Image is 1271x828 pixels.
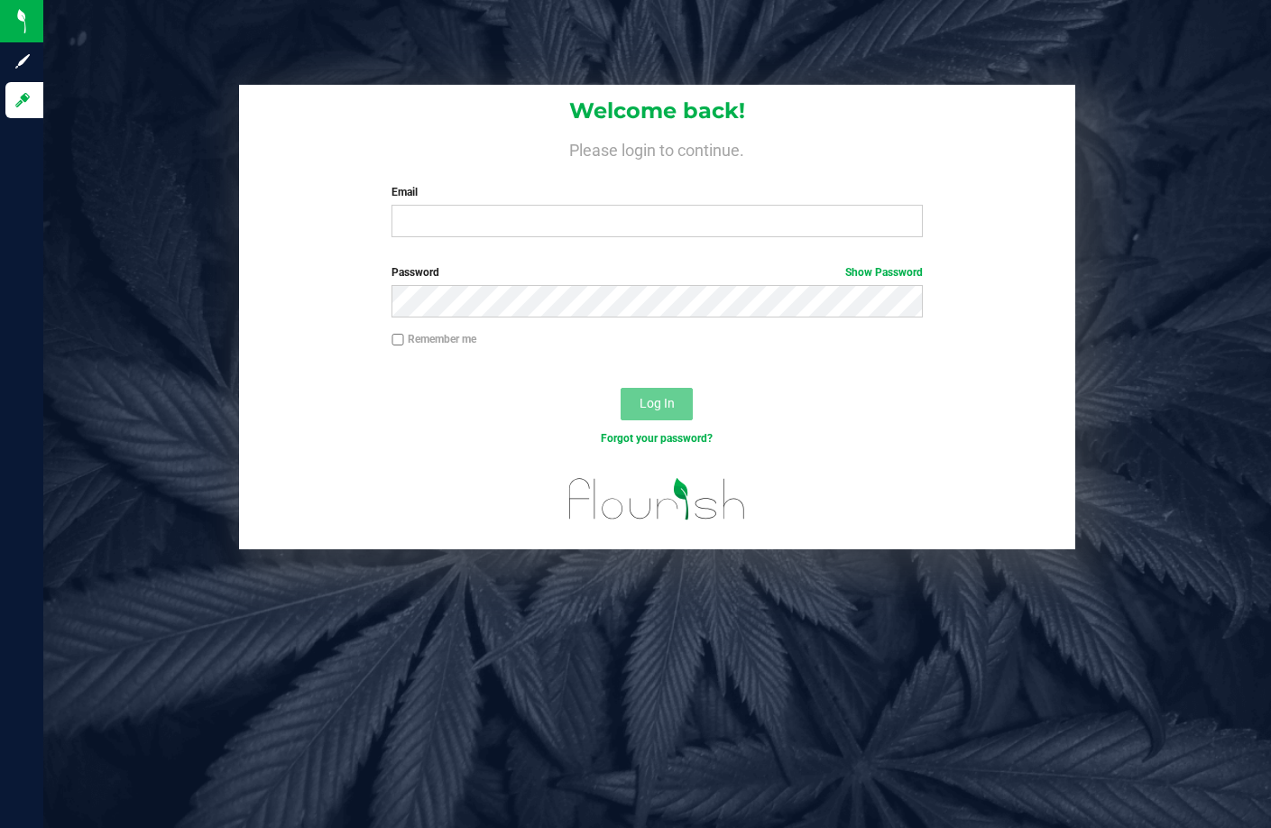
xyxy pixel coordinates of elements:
[601,432,713,445] a: Forgot your password?
[553,465,762,533] img: flourish_logo.svg
[391,266,439,279] span: Password
[239,99,1075,123] h1: Welcome back!
[14,52,32,70] inline-svg: Sign up
[14,91,32,109] inline-svg: Log in
[621,388,693,420] button: Log In
[391,184,922,200] label: Email
[845,266,923,279] a: Show Password
[391,334,404,346] input: Remember me
[391,331,476,347] label: Remember me
[640,396,675,410] span: Log In
[239,137,1075,159] h4: Please login to continue.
